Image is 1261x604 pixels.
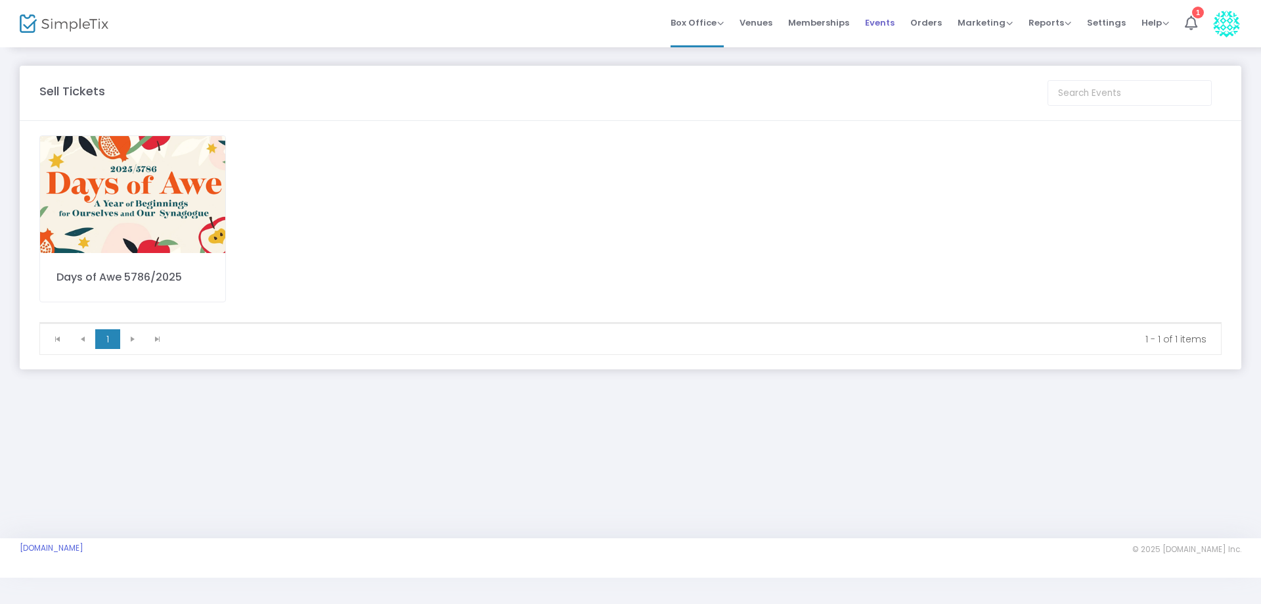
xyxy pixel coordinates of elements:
[1048,80,1212,106] input: Search Events
[910,6,942,39] span: Orders
[95,329,120,349] span: Page 1
[40,136,225,253] img: TicketEmailImage.png
[179,333,1206,346] kendo-pager-info: 1 - 1 of 1 items
[788,6,849,39] span: Memberships
[39,82,105,100] m-panel-title: Sell Tickets
[1192,7,1204,18] div: 1
[20,543,83,553] a: [DOMAIN_NAME]
[1141,16,1169,29] span: Help
[1087,6,1126,39] span: Settings
[865,6,895,39] span: Events
[958,16,1013,29] span: Marketing
[1132,544,1241,555] span: © 2025 [DOMAIN_NAME] Inc.
[671,16,724,29] span: Box Office
[740,6,772,39] span: Venues
[56,269,209,285] div: Days of Awe 5786/2025
[1029,16,1071,29] span: Reports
